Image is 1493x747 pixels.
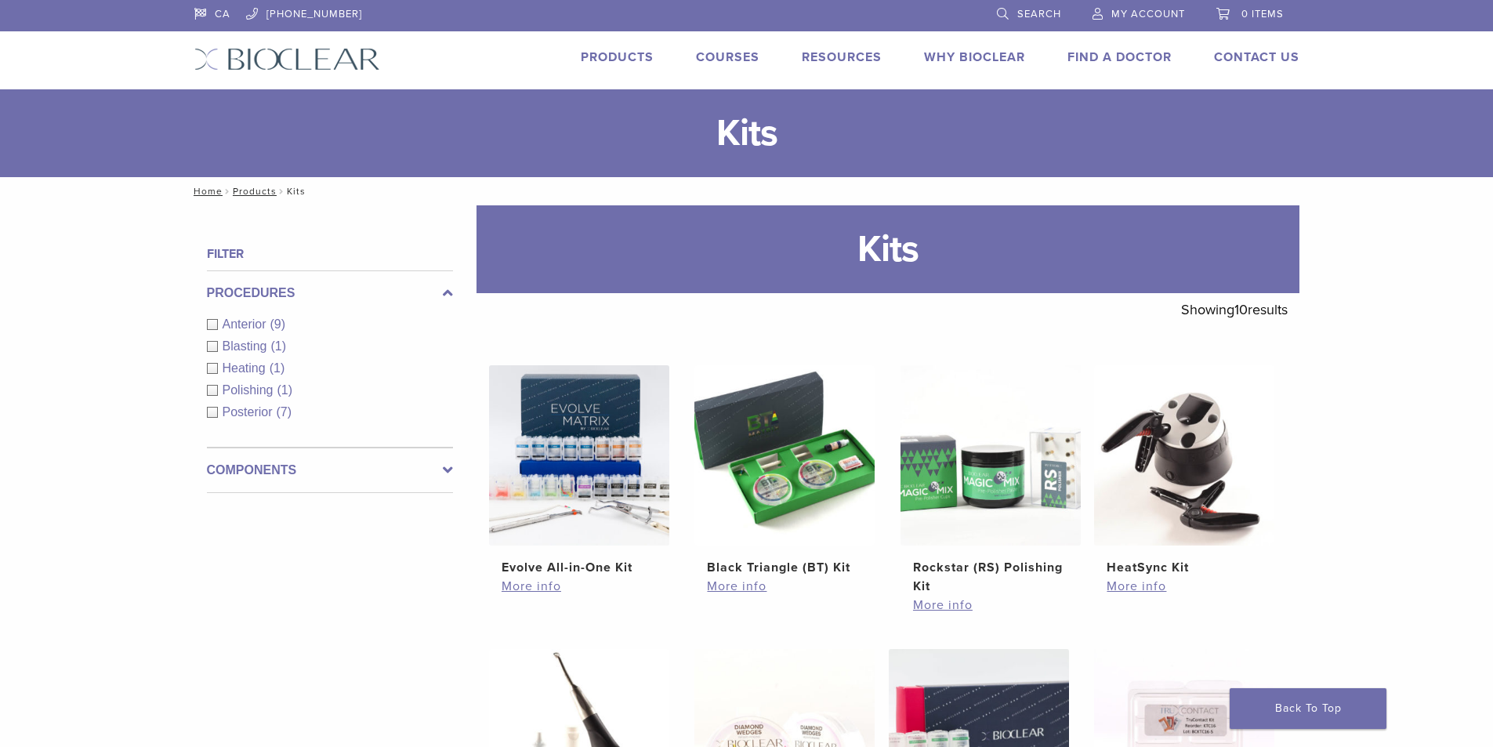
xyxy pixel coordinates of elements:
[223,317,270,331] span: Anterior
[502,558,657,577] h2: Evolve All-in-One Kit
[223,405,277,419] span: Posterior
[924,49,1025,65] a: Why Bioclear
[233,186,277,197] a: Products
[900,365,1082,596] a: Rockstar (RS) Polishing KitRockstar (RS) Polishing Kit
[1017,8,1061,20] span: Search
[1111,8,1185,20] span: My Account
[1181,293,1288,326] p: Showing results
[183,177,1311,205] nav: Kits
[223,187,233,195] span: /
[1234,301,1248,318] span: 10
[1107,577,1262,596] a: More info
[189,186,223,197] a: Home
[802,49,882,65] a: Resources
[223,361,270,375] span: Heating
[696,49,759,65] a: Courses
[1094,365,1274,546] img: HeatSync Kit
[1214,49,1299,65] a: Contact Us
[1230,688,1386,729] a: Back To Top
[1093,365,1276,577] a: HeatSync KitHeatSync Kit
[270,317,286,331] span: (9)
[707,577,862,596] a: More info
[1067,49,1172,65] a: Find A Doctor
[277,405,292,419] span: (7)
[194,48,380,71] img: Bioclear
[207,284,453,303] label: Procedures
[901,365,1081,546] img: Rockstar (RS) Polishing Kit
[707,558,862,577] h2: Black Triangle (BT) Kit
[1107,558,1262,577] h2: HeatSync Kit
[913,596,1068,615] a: More info
[489,365,669,546] img: Evolve All-in-One Kit
[1241,8,1284,20] span: 0 items
[207,245,453,263] h4: Filter
[581,49,654,65] a: Products
[223,383,277,397] span: Polishing
[913,558,1068,596] h2: Rockstar (RS) Polishing Kit
[694,365,876,577] a: Black Triangle (BT) KitBlack Triangle (BT) Kit
[277,383,292,397] span: (1)
[277,187,287,195] span: /
[694,365,875,546] img: Black Triangle (BT) Kit
[270,339,286,353] span: (1)
[207,461,453,480] label: Components
[223,339,271,353] span: Blasting
[502,577,657,596] a: More info
[477,205,1299,293] h1: Kits
[488,365,671,577] a: Evolve All-in-One KitEvolve All-in-One Kit
[270,361,285,375] span: (1)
